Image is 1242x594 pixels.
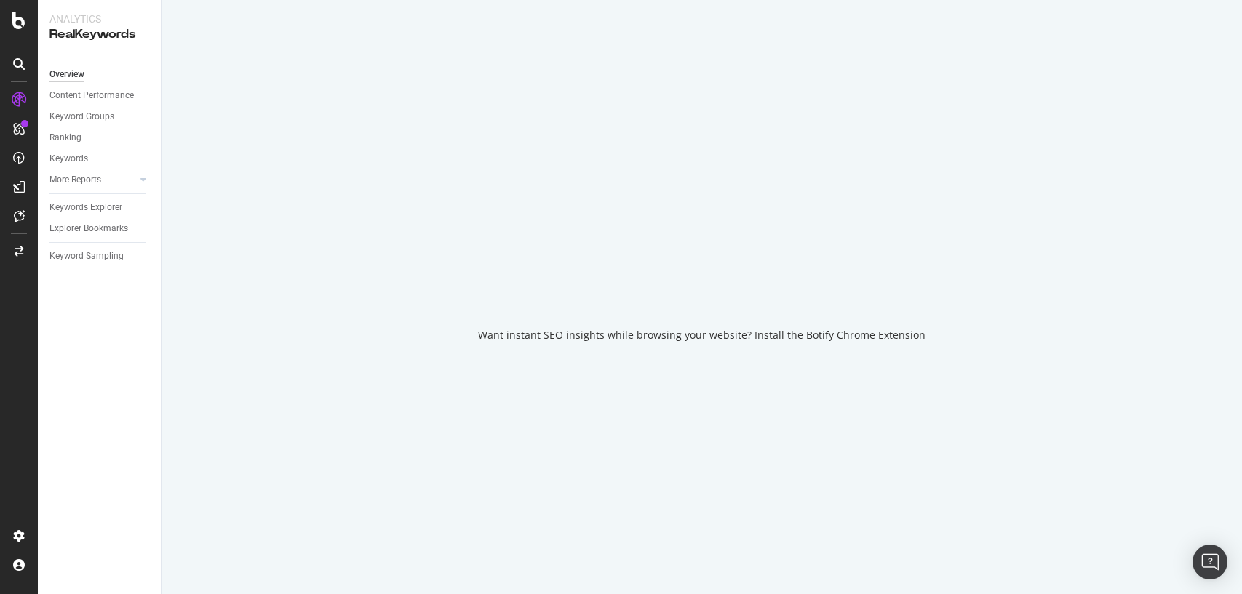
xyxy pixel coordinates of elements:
div: Keywords Explorer [49,200,122,215]
div: Ranking [49,130,81,145]
div: Open Intercom Messenger [1193,545,1227,579]
a: Explorer Bookmarks [49,221,151,236]
div: animation [650,252,755,305]
a: Overview [49,67,151,82]
a: Keyword Groups [49,109,151,124]
div: Want instant SEO insights while browsing your website? Install the Botify Chrome Extension [478,328,925,342]
a: Ranking [49,130,151,145]
div: Keyword Groups [49,109,114,124]
div: Content Performance [49,88,134,103]
a: Keywords Explorer [49,200,151,215]
div: More Reports [49,172,101,188]
div: Overview [49,67,84,82]
div: Keyword Sampling [49,249,124,264]
div: Analytics [49,12,149,26]
div: Keywords [49,151,88,166]
a: Keyword Sampling [49,249,151,264]
div: Explorer Bookmarks [49,221,128,236]
a: More Reports [49,172,136,188]
a: Content Performance [49,88,151,103]
a: Keywords [49,151,151,166]
div: RealKeywords [49,26,149,43]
